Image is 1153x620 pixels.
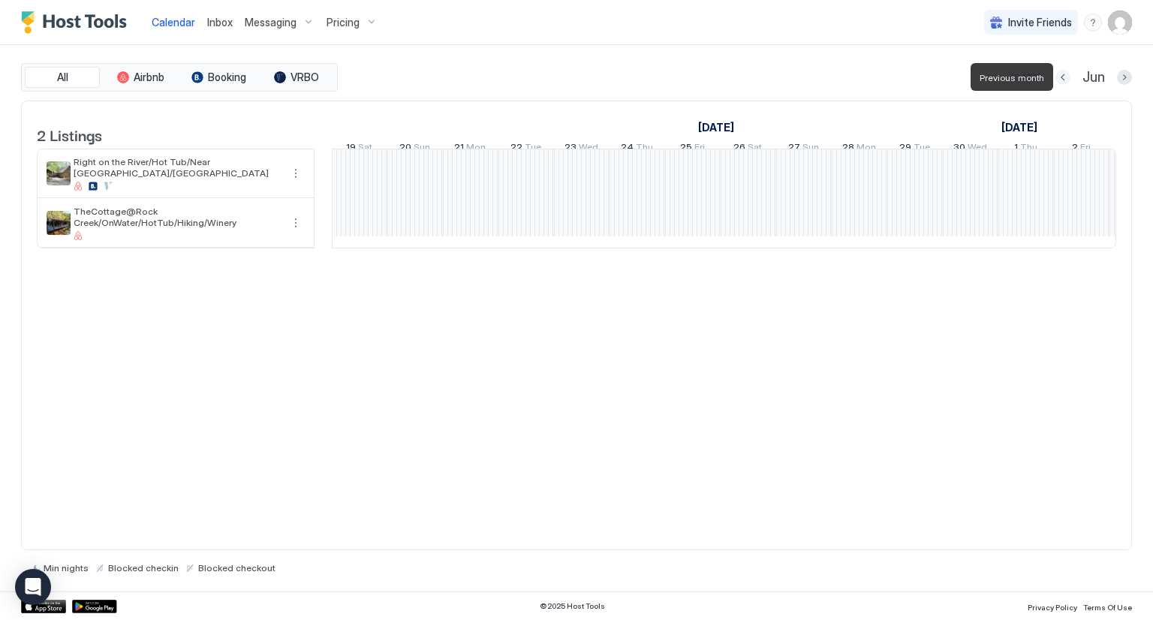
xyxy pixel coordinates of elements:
span: Mon [466,141,486,157]
span: Mon [856,141,876,157]
a: June 27, 2027 [784,138,823,160]
button: Previous month [1055,70,1070,85]
button: All [25,67,100,88]
span: Pricing [327,16,360,29]
span: 1 [1014,141,1018,157]
span: 2 [1072,141,1078,157]
a: June 22, 2027 [507,138,545,160]
span: Terms Of Use [1083,603,1132,612]
div: menu [287,164,305,182]
button: Booking [181,67,256,88]
span: TheCottage@Rock Creek/OnWater/HotTub/Hiking/Winery [74,206,281,228]
a: June 30, 2027 [950,138,991,160]
a: Privacy Policy [1028,598,1077,614]
span: 28 [842,141,854,157]
a: Inbox [207,14,233,30]
a: June 21, 2027 [450,138,489,160]
a: June 24, 2027 [617,138,657,160]
span: 19 [346,141,356,157]
span: Booking [208,71,246,84]
span: Thu [1020,141,1037,157]
span: Invite Friends [1008,16,1072,29]
span: 29 [899,141,911,157]
a: June 29, 2027 [896,138,934,160]
button: More options [287,214,305,232]
a: June 19, 2027 [342,138,376,160]
span: Previous month [980,72,1044,83]
span: Fri [1080,141,1091,157]
button: Airbnb [103,67,178,88]
a: July 1, 2027 [998,116,1041,138]
a: June 25, 2027 [676,138,709,160]
span: Calendar [152,16,195,29]
div: listing image [47,161,71,185]
span: Wed [968,141,987,157]
a: Host Tools Logo [21,11,134,34]
span: 21 [454,141,464,157]
span: Sun [802,141,819,157]
span: Fri [694,141,705,157]
span: Wed [579,141,598,157]
span: Blocked checkout [198,562,275,573]
button: More options [287,164,305,182]
a: June 28, 2027 [838,138,880,160]
span: 22 [510,141,522,157]
span: Sun [414,141,430,157]
a: Calendar [152,14,195,30]
a: Terms Of Use [1083,598,1132,614]
span: Inbox [207,16,233,29]
div: Open Intercom Messenger [15,569,51,605]
span: Jun [1082,69,1105,86]
span: 23 [564,141,576,157]
a: July 1, 2027 [1010,138,1041,160]
span: 30 [953,141,965,157]
span: 25 [680,141,692,157]
a: June 20, 2027 [396,138,434,160]
span: 20 [399,141,411,157]
span: 26 [733,141,745,157]
button: Next month [1117,70,1132,85]
span: Sat [358,141,372,157]
a: App Store [21,600,66,613]
span: Tue [914,141,930,157]
div: menu [287,214,305,232]
span: 27 [788,141,800,157]
button: VRBO [259,67,334,88]
span: Tue [525,141,541,157]
span: 24 [621,141,634,157]
span: © 2025 Host Tools [540,601,605,611]
div: menu [1084,14,1102,32]
span: Airbnb [134,71,164,84]
span: Right on the River/Hot Tub/Near [GEOGRAPHIC_DATA]/[GEOGRAPHIC_DATA] [74,156,281,179]
a: June 23, 2027 [561,138,602,160]
span: Messaging [245,16,297,29]
span: VRBO [291,71,319,84]
a: June 26, 2027 [730,138,766,160]
a: June 4, 2027 [694,116,738,138]
span: Privacy Policy [1028,603,1077,612]
div: tab-group [21,63,338,92]
span: All [57,71,68,84]
span: Blocked checkin [108,562,179,573]
div: User profile [1108,11,1132,35]
span: 2 Listings [37,123,102,146]
span: Sat [748,141,762,157]
a: July 2, 2027 [1068,138,1094,160]
a: Google Play Store [72,600,117,613]
span: Min nights [44,562,89,573]
div: listing image [47,211,71,235]
span: Thu [636,141,653,157]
